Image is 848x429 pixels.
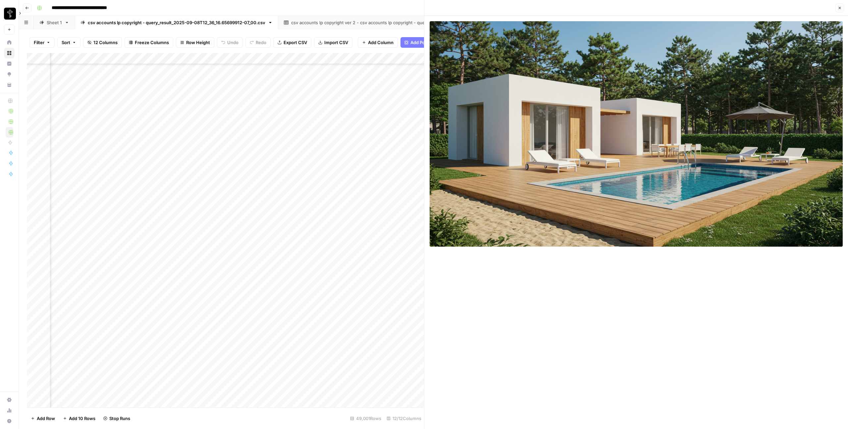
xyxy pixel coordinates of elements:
button: Add Power Agent [400,37,450,48]
span: Add Power Agent [410,39,447,46]
button: Add Column [358,37,398,48]
div: Sheet 1 [47,19,62,26]
a: Usage [4,405,15,416]
div: csv accounts lp copyright - query_result_2025-09-08T12_36_16.65699912-07_00.csv [88,19,265,26]
span: Freeze Columns [135,39,169,46]
span: Add 10 Rows [69,415,95,422]
button: Freeze Columns [125,37,173,48]
a: csv accounts lp copyright ver 2 - csv accounts lp copyright - query_result_2025-09-08T12_36_16.65... [278,16,551,29]
a: Sheet 1 [34,16,75,29]
button: Sort [57,37,80,48]
span: Row Height [186,39,210,46]
img: Row/Cell [430,21,843,247]
button: Help + Support [4,416,15,426]
button: Workspace: LP Production Workloads [4,5,15,22]
span: 12 Columns [93,39,118,46]
div: 12/12 Columns [384,413,424,424]
button: Redo [245,37,271,48]
button: Export CSV [273,37,311,48]
button: Add 10 Rows [59,413,99,424]
button: Undo [217,37,243,48]
div: 49,001 Rows [347,413,384,424]
a: Browse [4,48,15,58]
img: LP Production Workloads Logo [4,8,16,20]
div: csv accounts lp copyright ver 2 - csv accounts lp copyright - query_result_2025-09-08T12_36_16.65... [291,19,538,26]
a: Opportunities [4,69,15,80]
a: Your Data [4,80,15,90]
a: csv accounts lp copyright - query_result_2025-09-08T12_36_16.65699912-07_00.csv [75,16,278,29]
button: Stop Runs [99,413,134,424]
span: Stop Runs [109,415,130,422]
button: Add Row [27,413,59,424]
button: 12 Columns [83,37,122,48]
span: Redo [256,39,266,46]
span: Undo [227,39,238,46]
span: Filter [34,39,44,46]
a: Home [4,37,15,48]
a: Settings [4,395,15,405]
button: Import CSV [314,37,352,48]
a: Insights [4,58,15,69]
span: Sort [62,39,70,46]
span: Add Column [368,39,394,46]
button: Filter [29,37,55,48]
button: Row Height [176,37,214,48]
span: Import CSV [324,39,348,46]
span: Export CSV [284,39,307,46]
span: Add Row [37,415,55,422]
